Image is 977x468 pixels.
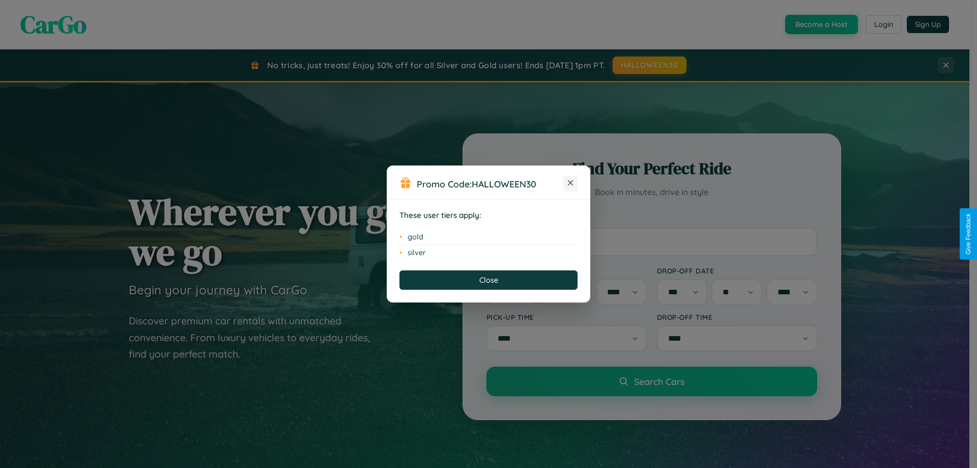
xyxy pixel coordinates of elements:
strong: These user tiers apply: [399,210,481,220]
li: gold [399,229,578,245]
li: silver [399,245,578,260]
h3: Promo Code: [417,178,563,189]
button: Close [399,270,578,290]
div: Give Feedback [965,213,972,255]
b: HALLOWEEN30 [472,178,536,189]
